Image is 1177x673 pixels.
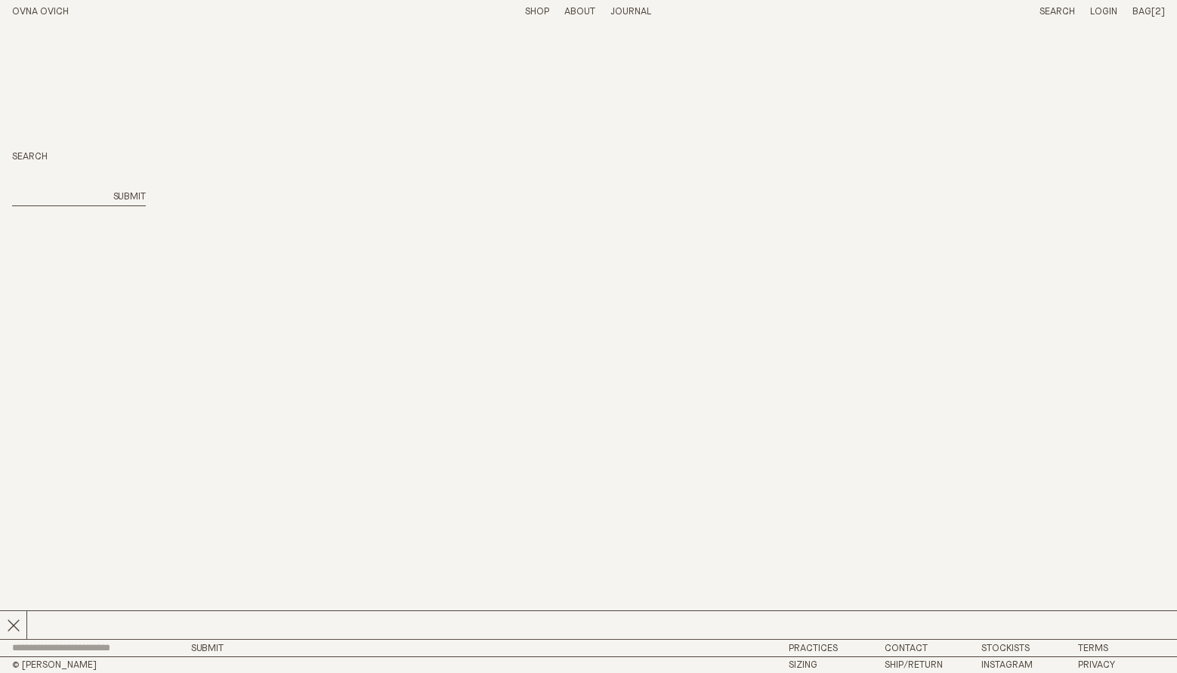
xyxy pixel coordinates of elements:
button: Search [113,191,146,204]
a: Privacy [1078,660,1115,670]
h2: © [PERSON_NAME] [12,660,292,670]
a: Home [12,7,69,17]
a: Shop [525,7,549,17]
a: Sizing [789,660,817,670]
a: Practices [789,644,838,653]
a: Search [1040,7,1075,17]
h2: Search [12,151,146,164]
summary: About [564,6,595,19]
a: Stockists [981,644,1030,653]
a: Login [1090,7,1117,17]
a: Instagram [981,660,1033,670]
a: Terms [1078,644,1108,653]
a: Contact [885,644,928,653]
span: Bag [1132,7,1151,17]
span: [2] [1151,7,1165,17]
a: Ship/Return [885,660,943,670]
button: Submit [191,644,224,653]
a: Journal [610,7,651,17]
